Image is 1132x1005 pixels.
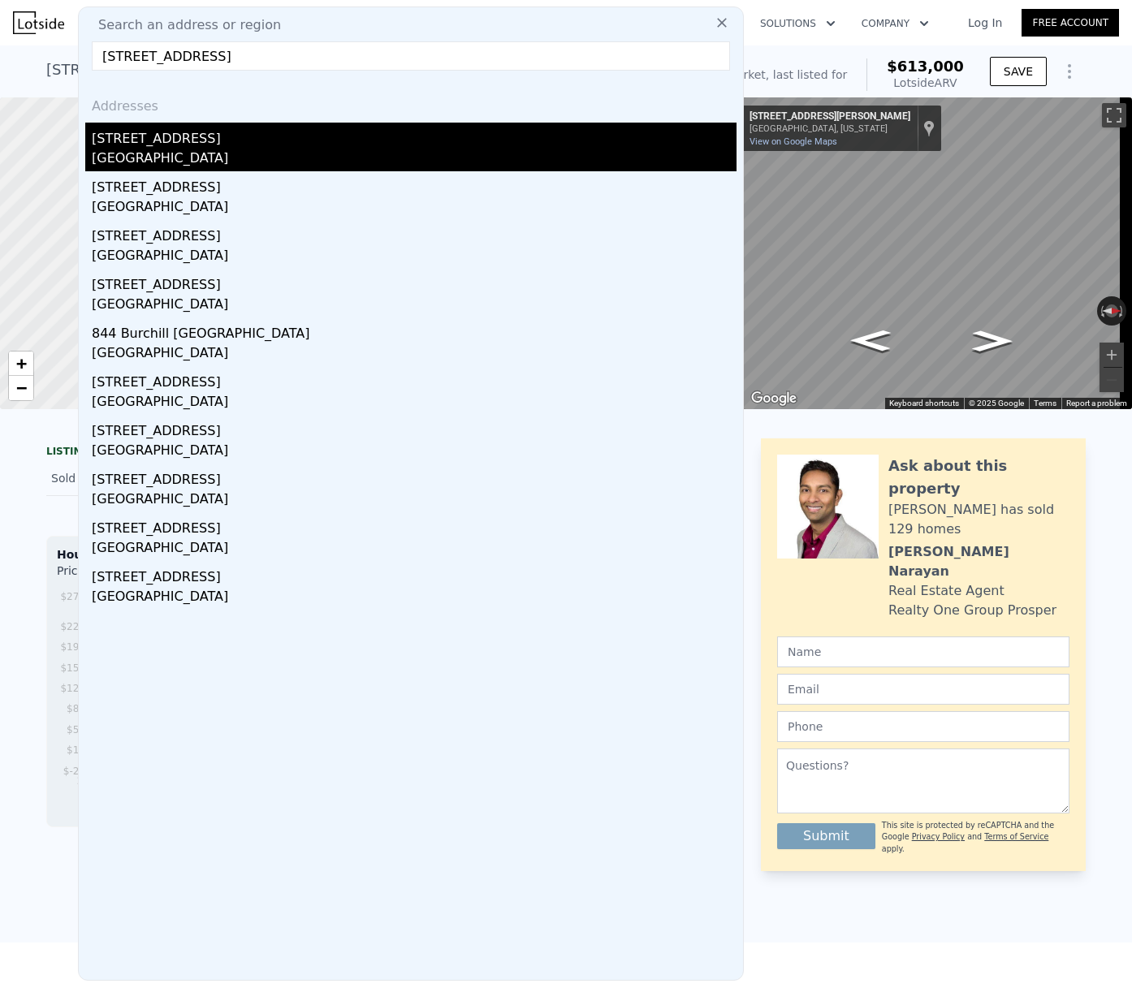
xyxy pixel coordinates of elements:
div: Real Estate Agent [888,581,1005,601]
div: [STREET_ADDRESS] [92,415,737,441]
img: Lotside [13,11,64,34]
input: Email [777,674,1069,705]
tspan: $225 [60,621,85,632]
span: − [16,377,27,398]
tspan: $155 [60,662,85,674]
div: Ask about this property [888,455,1069,500]
span: Search an address or region [85,15,281,35]
button: Show Options [1053,55,1086,88]
span: + [16,353,27,373]
input: Phone [777,711,1069,742]
div: Realty One Group Prosper [888,601,1056,620]
a: Report a problem [1066,399,1127,408]
div: [STREET_ADDRESS] [92,171,737,197]
input: Enter an address, city, region, neighborhood or zip code [92,41,730,71]
div: Street View [743,97,1132,409]
div: [GEOGRAPHIC_DATA] [92,538,737,561]
a: Open this area in Google Maps (opens a new window) [747,388,801,409]
a: Show location on map [923,119,935,137]
tspan: $-20 [63,766,85,777]
div: [STREET_ADDRESS][PERSON_NAME] , [GEOGRAPHIC_DATA] , [GEOGRAPHIC_DATA] 76085 [46,58,680,81]
div: LISTING & SALE HISTORY [46,445,371,461]
div: [STREET_ADDRESS] [92,366,737,392]
button: Reset the view [1097,304,1126,317]
div: Sold [51,468,196,489]
button: Solutions [747,9,849,38]
tspan: $85 [67,703,85,714]
div: Addresses [85,84,737,123]
div: Off Market, last listed for [706,67,848,83]
path: Go North, Edward Farris Rd [955,326,1030,356]
div: Price per Square Foot [57,563,209,589]
a: Privacy Policy [912,832,965,841]
a: Zoom in [9,352,33,376]
button: Zoom in [1100,343,1124,367]
div: [GEOGRAPHIC_DATA], [US_STATE] [750,123,910,134]
input: Name [777,636,1069,667]
div: [STREET_ADDRESS] [92,512,737,538]
button: Rotate clockwise [1118,296,1127,326]
div: [GEOGRAPHIC_DATA] [92,197,737,220]
tspan: 2018 [77,775,102,787]
tspan: $15 [67,744,85,756]
div: Map [743,97,1132,409]
div: [STREET_ADDRESS] [92,269,737,295]
a: Log In [948,15,1022,31]
button: Company [849,9,942,38]
a: Terms (opens in new tab) [1034,399,1056,408]
button: Keyboard shortcuts [889,398,959,409]
tspan: $275 [60,591,85,602]
a: Terms of Service [984,832,1048,841]
div: 844 Burchill [GEOGRAPHIC_DATA] [92,317,737,343]
div: [PERSON_NAME] has sold 129 homes [888,500,1069,539]
div: [GEOGRAPHIC_DATA] [92,295,737,317]
div: This site is protected by reCAPTCHA and the Google and apply. [882,820,1069,855]
div: [GEOGRAPHIC_DATA] [92,587,737,610]
button: Rotate counterclockwise [1097,296,1106,326]
span: $613,000 [887,58,964,75]
div: [GEOGRAPHIC_DATA] [92,149,737,171]
div: [GEOGRAPHIC_DATA] [92,392,737,415]
div: [STREET_ADDRESS] [92,123,737,149]
button: Submit [777,823,875,849]
div: [STREET_ADDRESS] [92,220,737,246]
div: [GEOGRAPHIC_DATA] [92,441,737,464]
tspan: $50 [67,724,85,735]
a: View on Google Maps [750,136,837,147]
button: Zoom out [1100,368,1124,392]
div: [STREET_ADDRESS] [92,561,737,587]
button: SAVE [990,57,1047,86]
div: [GEOGRAPHIC_DATA] [92,490,737,512]
div: [PERSON_NAME] Narayan [888,542,1069,581]
tspan: $120 [60,683,85,694]
a: Zoom out [9,376,33,400]
a: Free Account [1022,9,1119,37]
div: [STREET_ADDRESS] [92,464,737,490]
img: Google [747,388,801,409]
span: © 2025 Google [969,399,1024,408]
div: Houses Median Sale [57,546,361,563]
div: Lotside ARV [887,75,964,91]
path: Go South, Edward Farris Rd [833,325,908,356]
tspan: $190 [60,641,85,653]
div: [GEOGRAPHIC_DATA] [92,246,737,269]
div: [GEOGRAPHIC_DATA] [92,343,737,366]
button: Toggle fullscreen view [1102,103,1126,127]
div: [STREET_ADDRESS][PERSON_NAME] [750,110,910,123]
